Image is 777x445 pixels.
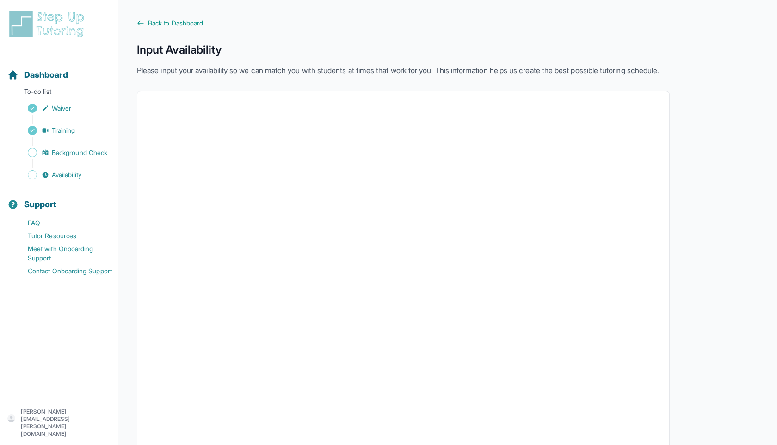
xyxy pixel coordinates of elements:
[137,43,670,57] h1: Input Availability
[7,146,118,159] a: Background Check
[52,104,71,113] span: Waiver
[7,168,118,181] a: Availability
[7,9,90,39] img: logo
[7,216,118,229] a: FAQ
[24,68,68,81] span: Dashboard
[4,54,114,85] button: Dashboard
[4,87,114,100] p: To-do list
[137,65,670,76] p: Please input your availability so we can match you with students at times that work for you. This...
[7,242,118,265] a: Meet with Onboarding Support
[7,229,118,242] a: Tutor Resources
[24,198,57,211] span: Support
[7,102,118,115] a: Waiver
[7,124,118,137] a: Training
[137,19,670,28] a: Back to Dashboard
[52,126,75,135] span: Training
[7,408,111,438] button: [PERSON_NAME][EMAIL_ADDRESS][PERSON_NAME][DOMAIN_NAME]
[52,148,107,157] span: Background Check
[4,183,114,215] button: Support
[7,265,118,278] a: Contact Onboarding Support
[21,408,111,438] p: [PERSON_NAME][EMAIL_ADDRESS][PERSON_NAME][DOMAIN_NAME]
[52,170,81,179] span: Availability
[7,68,68,81] a: Dashboard
[148,19,203,28] span: Back to Dashboard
